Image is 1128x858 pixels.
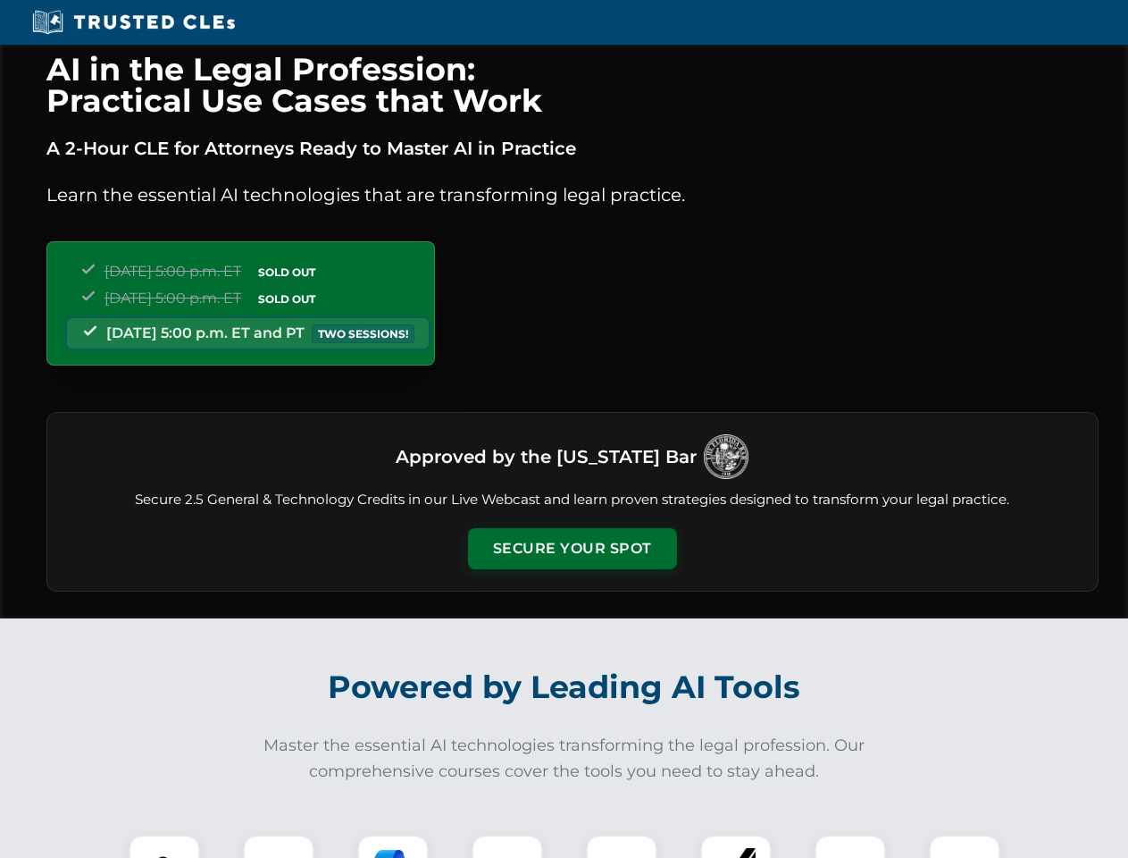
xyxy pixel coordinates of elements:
span: SOLD OUT [252,290,322,308]
h1: AI in the Legal Profession: Practical Use Cases that Work [46,54,1099,116]
p: Master the essential AI technologies transforming the legal profession. Our comprehensive courses... [252,733,877,785]
p: A 2-Hour CLE for Attorneys Ready to Master AI in Practice [46,134,1099,163]
h3: Approved by the [US_STATE] Bar [396,441,697,473]
span: SOLD OUT [252,263,322,282]
h2: Powered by Leading AI Tools [70,656,1059,719]
p: Learn the essential AI technologies that are transforming legal practice. [46,181,1099,209]
span: [DATE] 5:00 p.m. ET [104,290,241,307]
img: Trusted CLEs [27,9,240,36]
p: Secure 2.5 General & Technology Credits in our Live Webcast and learn proven strategies designed ... [69,490,1076,510]
img: Logo [704,434,748,479]
span: [DATE] 5:00 p.m. ET [104,263,241,280]
button: Secure Your Spot [468,528,677,569]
